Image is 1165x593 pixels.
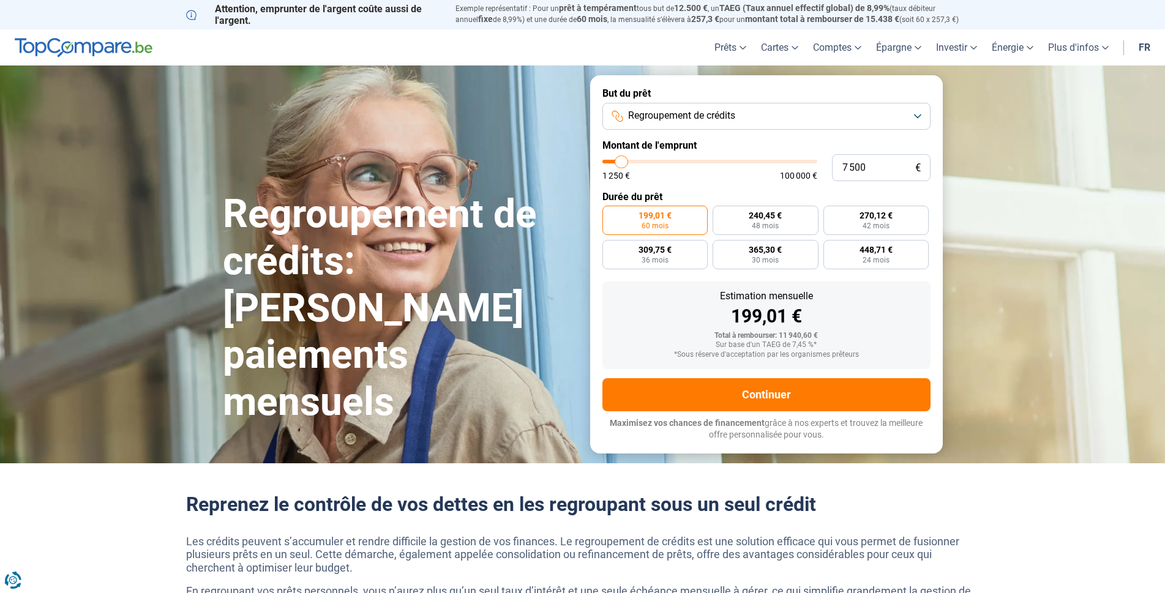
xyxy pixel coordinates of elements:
span: 448,71 € [860,245,893,254]
span: 199,01 € [639,211,672,220]
span: 30 mois [752,256,779,264]
span: 257,3 € [691,14,719,24]
span: 309,75 € [639,245,672,254]
span: 1 250 € [602,171,630,180]
p: Attention, emprunter de l'argent coûte aussi de l'argent. [186,3,441,26]
span: 36 mois [642,256,669,264]
span: Maximisez vos chances de financement [610,418,765,428]
a: Épargne [869,29,929,65]
span: 100 000 € [780,171,817,180]
p: Les crédits peuvent s’accumuler et rendre difficile la gestion de vos finances. Le regroupement d... [186,535,980,575]
label: Durée du prêt [602,191,931,203]
button: Regroupement de crédits [602,103,931,130]
a: Prêts [707,29,754,65]
div: Sur base d'un TAEG de 7,45 %* [612,341,921,349]
span: fixe [478,14,493,24]
div: Total à rembourser: 11 940,60 € [612,332,921,340]
span: 60 mois [642,222,669,229]
div: *Sous réserve d'acceptation par les organismes prêteurs [612,351,921,359]
span: 270,12 € [860,211,893,220]
label: Montant de l'emprunt [602,140,931,151]
a: Plus d'infos [1041,29,1116,65]
a: Investir [929,29,984,65]
div: 199,01 € [612,307,921,326]
span: 42 mois [863,222,890,229]
span: 365,30 € [749,245,782,254]
span: 12.500 € [674,3,708,13]
span: 24 mois [863,256,890,264]
a: Comptes [806,29,869,65]
span: 48 mois [752,222,779,229]
h2: Reprenez le contrôle de vos dettes en les regroupant sous un seul crédit [186,493,980,516]
h1: Regroupement de crédits: [PERSON_NAME] paiements mensuels [223,191,575,426]
p: Exemple représentatif : Pour un tous but de , un (taux débiteur annuel de 8,99%) et une durée de ... [455,3,980,25]
span: 240,45 € [749,211,782,220]
a: Énergie [984,29,1041,65]
span: Regroupement de crédits [628,109,735,122]
span: 60 mois [577,14,607,24]
p: grâce à nos experts et trouvez la meilleure offre personnalisée pour vous. [602,417,931,441]
button: Continuer [602,378,931,411]
span: € [915,163,921,173]
span: TAEG (Taux annuel effectif global) de 8,99% [719,3,890,13]
span: montant total à rembourser de 15.438 € [745,14,899,24]
a: fr [1131,29,1158,65]
img: TopCompare [15,38,152,58]
label: But du prêt [602,88,931,99]
div: Estimation mensuelle [612,291,921,301]
span: prêt à tempérament [559,3,637,13]
a: Cartes [754,29,806,65]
